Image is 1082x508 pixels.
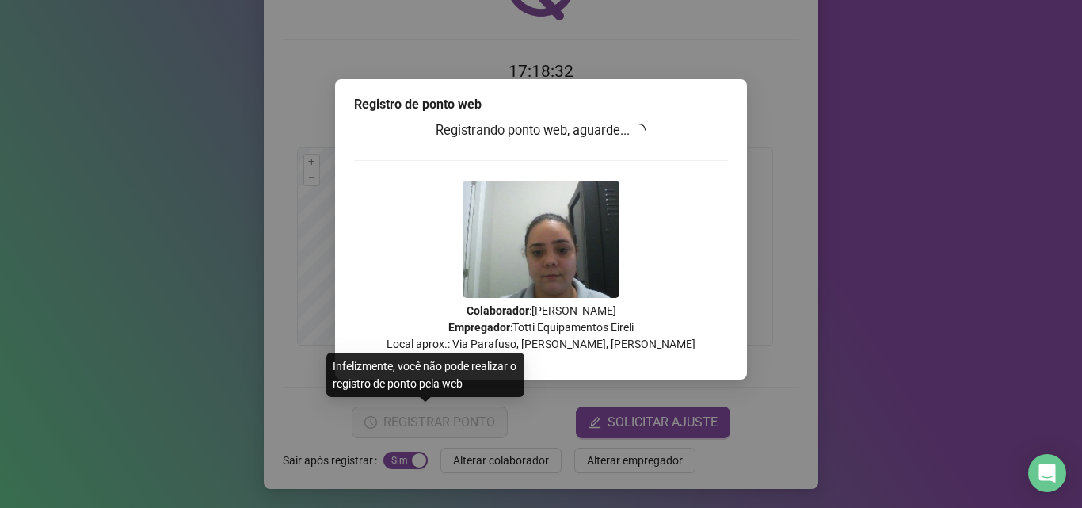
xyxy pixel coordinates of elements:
div: Infelizmente, você não pode realizar o registro de ponto pela web [326,353,524,397]
div: Open Intercom Messenger [1028,454,1066,492]
div: Registro de ponto web [354,95,728,114]
strong: Empregador [448,321,510,334]
h3: Registrando ponto web, aguarde... [354,120,728,141]
span: loading [633,124,646,136]
img: 9k= [463,181,619,298]
p: : [PERSON_NAME] : Totti Equipamentos Eireli Local aprox.: Via Parafuso, [PERSON_NAME], [PERSON_NAME] [354,303,728,353]
strong: Colaborador [467,304,529,317]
